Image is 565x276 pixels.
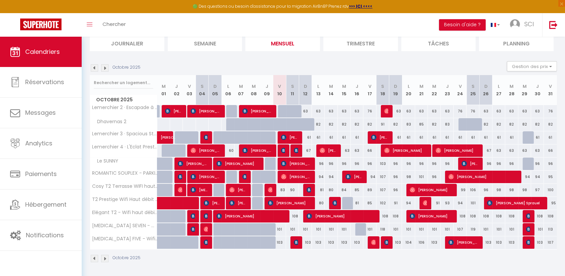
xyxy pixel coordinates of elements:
[91,171,158,176] span: ROMANTIC SOUPLEX - PARKING PRIVE - NETFLIX
[242,170,247,183] span: [PERSON_NAME]
[544,144,557,157] div: 66
[351,131,363,144] div: 61
[338,75,351,105] th: 15
[402,171,415,183] div: 98
[410,183,452,196] span: [PERSON_NAME]
[325,118,337,131] div: 82
[523,83,527,90] abbr: M
[428,158,441,170] div: 96
[441,75,453,105] th: 23
[325,105,337,117] div: 63
[338,223,351,236] div: 101
[247,75,260,105] th: 08
[281,157,311,170] span: [PERSON_NAME]
[432,83,436,90] abbr: M
[389,75,402,105] th: 19
[91,197,158,202] span: T2 Prestige Wifi Haut débit et IPTV 8000 chaines
[505,118,518,131] div: 82
[536,83,539,90] abbr: J
[338,131,351,144] div: 61
[415,171,428,183] div: 101
[363,223,376,236] div: 101
[544,184,557,196] div: 100
[441,118,453,131] div: 83
[549,21,558,29] img: logout
[467,105,479,117] div: 76
[204,210,208,222] span: [PERSON_NAME]
[531,158,544,170] div: 96
[213,83,217,90] abbr: D
[531,144,544,157] div: 63
[531,184,544,196] div: 97
[191,223,195,236] span: [PERSON_NAME]
[544,171,557,183] div: 95
[402,105,415,117] div: 63
[113,64,140,71] p: Octobre 2025
[312,184,325,196] div: 81
[351,184,363,196] div: 85
[286,75,299,105] th: 11
[25,47,60,56] span: Calendriers
[25,108,56,117] span: Messages
[91,223,158,228] span: [MEDICAL_DATA] SEVEN - Wifi haut débit IPTV 8000 chaines
[479,184,492,196] div: 96
[505,105,518,117] div: 63
[484,83,488,90] abbr: D
[204,197,221,209] span: [PERSON_NAME]
[408,83,410,90] abbr: L
[467,223,479,236] div: 119
[273,184,286,196] div: 83
[544,158,557,170] div: 96
[389,158,402,170] div: 96
[239,83,243,90] abbr: M
[389,197,402,209] div: 91
[363,158,376,170] div: 96
[299,144,312,157] div: 67
[544,118,557,131] div: 82
[325,223,337,236] div: 101
[439,19,486,31] button: Besoin d'aide ?
[544,105,557,117] div: 76
[441,223,453,236] div: 101
[170,75,183,105] th: 02
[329,83,333,90] abbr: M
[204,236,208,249] span: [PERSON_NAME]
[227,83,229,90] abbr: L
[428,197,441,209] div: 91
[245,35,320,51] li: Mensuel
[312,75,325,105] th: 13
[325,171,337,183] div: 94
[479,75,492,105] th: 26
[351,75,363,105] th: 16
[299,75,312,105] th: 12
[363,144,376,157] div: 66
[454,105,467,117] div: 76
[90,35,164,51] li: Journalier
[229,183,246,196] span: [PERSON_NAME]
[389,210,402,222] div: 108
[204,131,208,144] span: [PERSON_NAME]
[454,223,467,236] div: 107
[294,144,298,157] span: Credeville [PERSON_NAME]
[531,131,544,144] div: 61
[317,83,319,90] abbr: L
[454,210,467,222] div: 108
[384,144,427,157] span: [PERSON_NAME]
[268,183,272,196] span: [PERSON_NAME]
[479,118,492,131] div: 82
[381,83,384,90] abbr: S
[325,131,337,144] div: 61
[368,83,371,90] abbr: V
[91,184,158,189] span: Cosy T2 Terrasse WIFI haut débit IPTV 8000 chaines
[376,184,389,196] div: 107
[307,210,375,222] span: [PERSON_NAME]
[307,183,311,196] span: [PERSON_NAME] 8
[183,75,196,105] th: 03
[415,131,428,144] div: 61
[281,131,298,144] span: [PERSON_NAME]
[492,184,505,196] div: 98
[363,75,376,105] th: 17
[492,210,505,222] div: 108
[479,144,492,157] div: 67
[286,210,299,222] div: 108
